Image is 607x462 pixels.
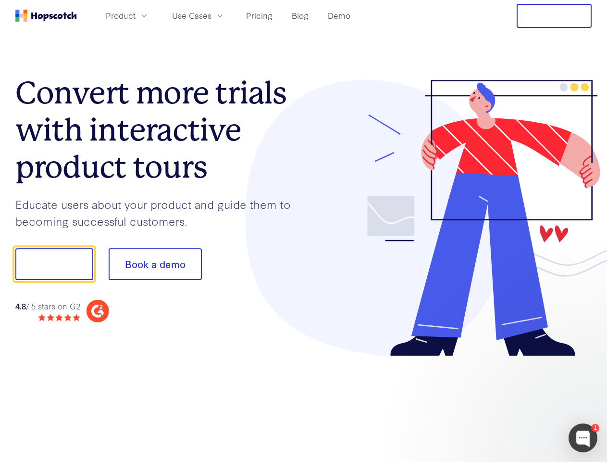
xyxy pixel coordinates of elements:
h1: Convert more trials with interactive product tours [15,75,304,185]
p: Educate users about your product and guide them to becoming successful customers. [15,196,304,229]
button: Use Cases [166,8,231,24]
span: Product [106,10,136,22]
a: Demo [324,8,354,24]
button: Free Trial [517,4,592,28]
a: Home [15,10,77,22]
div: 1 [591,424,599,432]
a: Pricing [242,8,276,24]
strong: 4.8 [15,300,26,311]
a: Blog [288,8,312,24]
button: Book a demo [109,248,202,280]
div: / 5 stars on G2 [15,300,80,312]
button: Show me! [15,248,93,280]
span: Use Cases [172,10,211,22]
button: Product [100,8,155,24]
